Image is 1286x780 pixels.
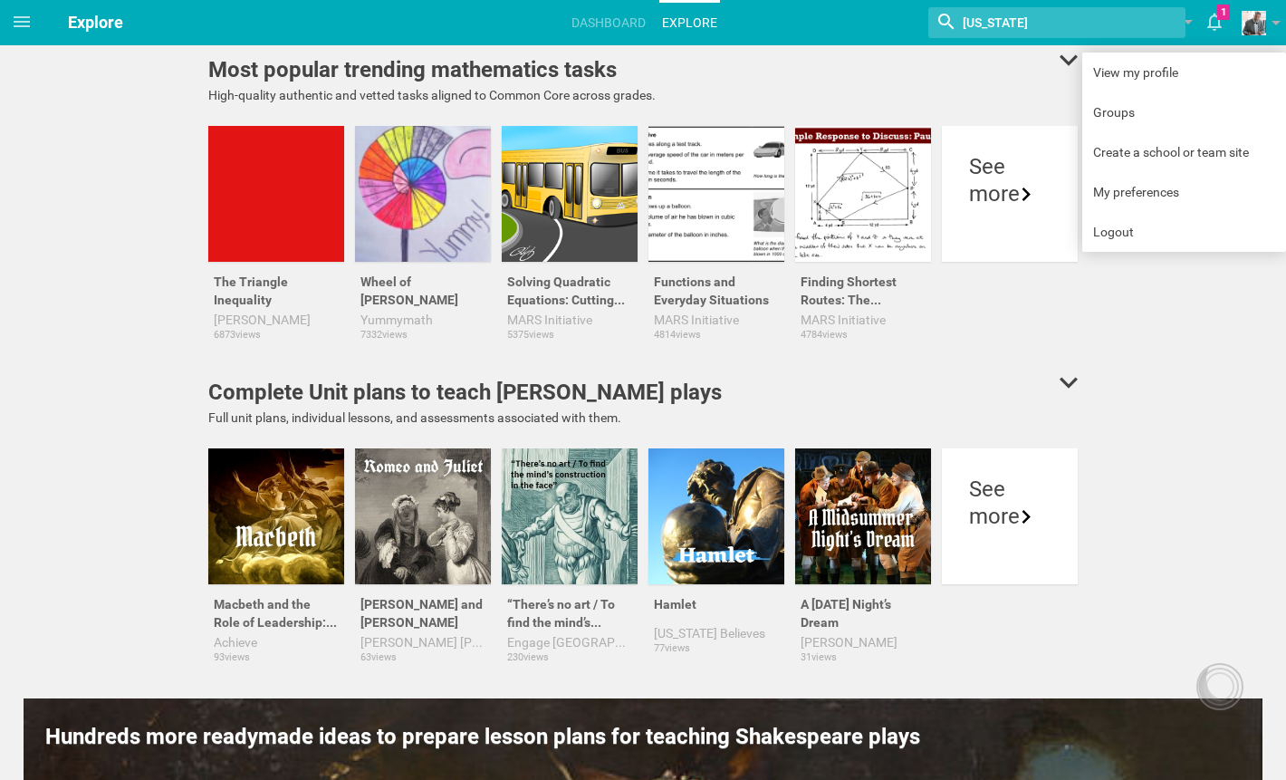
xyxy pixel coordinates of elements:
div: 7332 views [355,329,491,342]
a: [PERSON_NAME] and [PERSON_NAME][PERSON_NAME] [PERSON_NAME] [PERSON_NAME]63views [355,448,491,666]
a: Seemore [942,448,1078,666]
a: Solving Quadratic Equations: Cutting CornersMARS Initiative5375views [502,126,638,343]
div: Functions and Everyday Situations [648,262,784,311]
a: Seemore [942,126,1078,343]
div: 230 views [502,651,638,664]
div: High-quality authentic and vetted tasks aligned to Common Core across grades. [208,86,1078,104]
a: Yummymath [360,311,485,329]
a: Macbeth and the Role of Leadership: Who is in Control?Achieve93views [208,448,344,666]
a: [PERSON_NAME] [214,311,339,329]
div: The Triangle Inequality [208,262,344,311]
div: 4814 views [648,329,784,342]
a: Achieve [214,633,339,651]
div: Wheel of [PERSON_NAME] [355,262,491,311]
a: Hamlet[US_STATE] Believes77views [648,448,784,666]
div: 5375 views [502,329,638,342]
div: Hamlet [648,584,784,624]
div: Complete Unit plans to teach [PERSON_NAME] plays [208,376,722,409]
a: Engage [GEOGRAPHIC_DATA] [507,633,632,651]
input: Search [961,11,1115,34]
a: [PERSON_NAME] [PERSON_NAME] [PERSON_NAME] [360,633,485,651]
div: Full unit plans, individual lessons, and assessments associated with them. [208,409,1078,427]
div: [PERSON_NAME] and [PERSON_NAME] [355,584,491,633]
div: Macbeth and the Role of Leadership: Who is in Control? [208,584,344,633]
a: MARS Initiative [507,311,632,329]
a: A [DATE] Night’s Dream[PERSON_NAME]31views [795,448,931,666]
a: “There’s no art / To find the mind’s construction in the face”Engage [GEOGRAPHIC_DATA]230views [502,448,638,666]
a: Wheel of [PERSON_NAME]Yummymath7332views [355,126,491,343]
a: Functions and Everyday SituationsMARS Initiative4814views [648,126,784,343]
span: Explore [68,13,123,32]
div: 63 views [355,651,491,664]
div: “There’s no art / To find the mind’s construction in the face” [502,584,638,633]
div: 31 views [795,651,931,664]
div: more [969,503,1051,530]
a: Dashboard [569,3,648,43]
div: A [DATE] Night’s Dream [795,584,931,633]
a: [US_STATE] Believes [654,624,779,642]
div: See [969,476,1051,503]
div: Hundreds more readymade ideas to prepare lesson plans for teaching Shakespeare plays [45,720,1241,753]
a: The Triangle Inequality[PERSON_NAME]6873views [208,126,344,343]
div: 6873 views [208,329,344,342]
a: MARS Initiative [654,311,779,329]
div: 93 views [208,651,344,664]
a: Finding Shortest Routes: The Schoolyard ProblemMARS Initiative4784views [795,126,931,343]
div: See [969,153,1051,180]
div: Most popular trending mathematics tasks [208,53,617,86]
div: 77 views [648,642,784,655]
div: Finding Shortest Routes: The Schoolyard Problem [795,262,931,311]
a: Explore [659,3,720,43]
a: MARS Initiative [801,311,926,329]
div: more [969,180,1051,207]
div: 4784 views [795,329,931,342]
div: Solving Quadratic Equations: Cutting Corners [502,262,638,311]
a: [PERSON_NAME] [801,633,926,651]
